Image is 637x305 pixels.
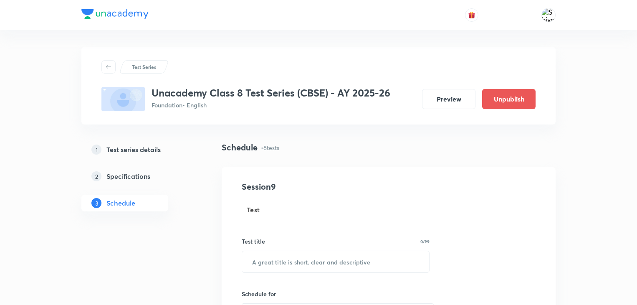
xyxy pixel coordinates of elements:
h6: Schedule for [242,290,430,298]
a: 2Specifications [81,168,195,185]
button: Unpublish [482,89,536,109]
img: Company Logo [81,9,149,19]
a: 1Test series details [81,141,195,158]
a: Company Logo [81,9,149,21]
p: Test Series [132,63,156,71]
p: 2 [91,171,101,181]
p: 0/99 [420,239,430,244]
h5: Test series details [106,145,161,155]
h3: Unacademy Class 8 Test Series (CBSE) - AY 2025-26 [152,87,390,99]
h4: Session 9 [242,180,394,193]
p: • 8 tests [261,143,279,152]
button: Preview [422,89,475,109]
button: avatar [465,8,478,22]
p: 3 [91,198,101,208]
img: avatar [468,11,475,19]
span: Test [247,205,260,215]
h5: Specifications [106,171,150,181]
img: Shivam Drolia [541,8,556,22]
p: 1 [91,145,101,155]
h5: Schedule [106,198,135,208]
input: A great title is short, clear and descriptive [242,251,429,272]
h6: Test title [242,237,265,246]
p: Foundation • English [152,101,390,109]
h4: Schedule [222,141,258,154]
img: fallback-thumbnail.png [101,87,145,111]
